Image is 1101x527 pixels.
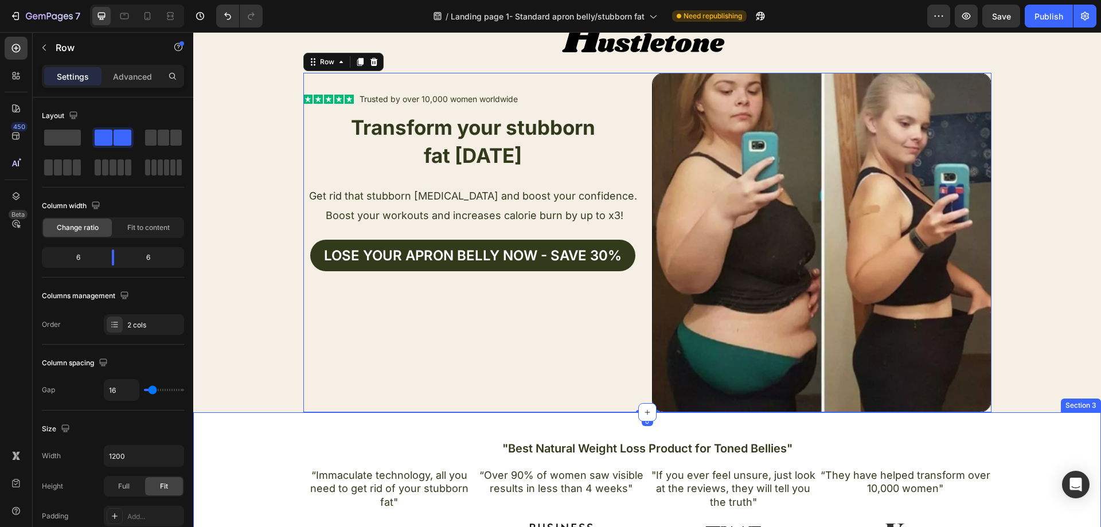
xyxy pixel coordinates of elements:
[123,249,182,266] div: 6
[9,210,28,219] div: Beta
[681,491,744,511] img: gempages_583634832253256263-f795187e-5a5c-4e60-9d94-dac9b9035724.svg
[283,436,453,463] p: “Over 90% of women saw visible results in less than 4 weeks"
[127,512,181,522] div: Add...
[42,421,72,437] div: Size
[216,5,263,28] div: Undo/Redo
[5,5,85,28] button: 7
[11,122,28,131] div: 450
[116,158,444,189] span: Get rid that stubborn [MEDICAL_DATA] and boost your confidence. Boost your workouts and increases...
[56,41,153,54] p: Row
[113,71,152,83] p: Advanced
[166,62,325,72] p: Trusted by over 10,000 women worldwide
[42,198,103,214] div: Column width
[75,9,80,23] p: 7
[627,436,797,463] p: “They have helped transform over 10,000 women"
[446,10,448,22] span: /
[127,320,181,330] div: 2 cols
[42,356,110,371] div: Column spacing
[44,249,103,266] div: 6
[42,385,55,395] div: Gap
[158,83,402,107] strong: Transform your stubborn
[42,451,61,461] div: Width
[111,436,281,477] p: “Immaculate technology, all you need to get rid of your stubborn fat"
[42,511,68,521] div: Padding
[118,481,130,491] span: Full
[459,41,798,380] img: gempages_583634832253256263-3dd9d720-07cc-497b-bedb-3d7a74a61073.png
[131,214,428,232] p: Lose your apron bellY now - Save 30%
[165,491,228,511] img: gempages_583634832253256263-89e5c8bb-7ff7-4cd7-bd02-875a238a11c1.svg
[124,25,143,35] div: Row
[684,11,742,21] span: Need republishing
[337,491,400,511] img: gempages_583634832253256263-098ac6e2-f812-4095-a064-4a548afc5846.svg
[42,288,131,304] div: Columns management
[42,319,61,330] div: Order
[1025,5,1073,28] button: Publish
[42,481,63,491] div: Height
[160,481,168,491] span: Fit
[57,222,99,233] span: Change ratio
[42,108,80,124] div: Layout
[509,491,572,511] img: gempages_583634832253256263-08208083-d367-43aa-b1b1-3701145f8010.svg
[870,368,905,378] div: Section 3
[104,380,139,400] input: Auto
[1034,10,1063,22] div: Publish
[57,71,89,83] p: Settings
[110,408,798,425] h2: "Best Natural Weight Loss Product for Toned Bellies"
[127,222,170,233] span: Fit to content
[455,436,625,477] p: "If you ever feel unsure, just look at the reviews, they will tell you the truth"
[992,11,1011,21] span: Save
[104,446,183,466] input: Auto
[451,10,645,22] span: Landing page 1- Standard apron belly/stubborn fat
[448,385,460,394] div: 0
[117,208,442,239] button: <p>Lose your apron bellY now - Save 30%</p>
[231,111,329,135] strong: fat [DATE]
[1062,471,1090,498] div: Open Intercom Messenger
[193,32,1101,527] iframe: Design area
[982,5,1020,28] button: Save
